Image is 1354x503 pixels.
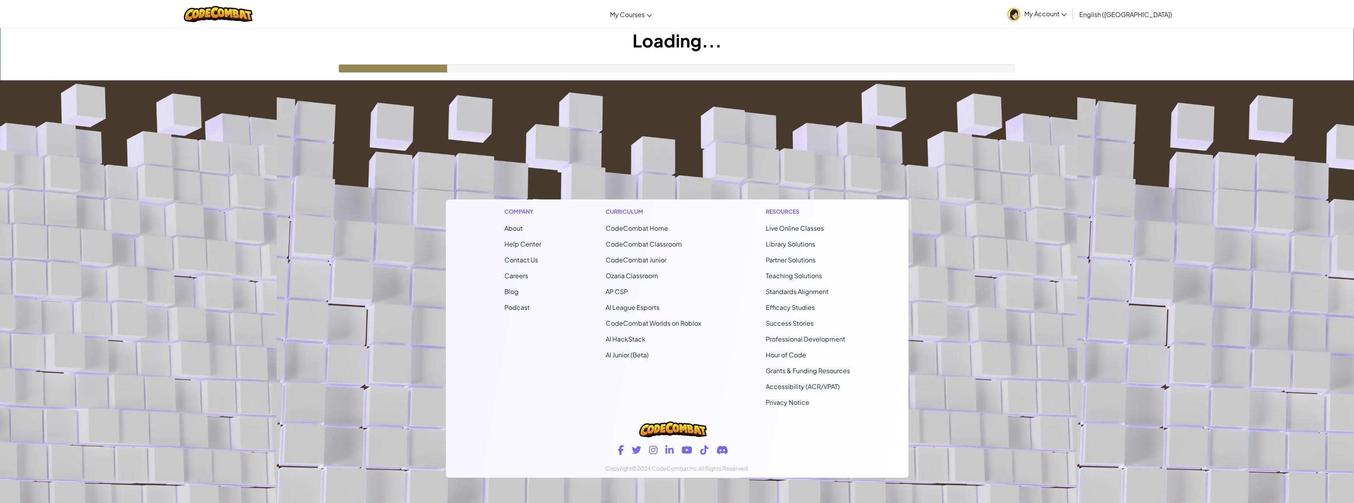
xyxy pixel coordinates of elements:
[504,207,541,216] h1: Company
[606,335,646,343] a: AI HackStack
[606,224,668,232] span: CodeCombat Home
[766,271,822,280] a: Teaching Solutions
[504,287,519,296] a: Blog
[606,207,701,216] h1: Curriculum
[766,303,815,311] a: Efficacy Studies
[1075,4,1176,25] a: English ([GEOGRAPHIC_DATA])
[766,382,840,391] a: Accessibility (ACR/VPAT)
[605,465,632,472] span: Copyright
[606,351,649,359] a: AI Junior (Beta)
[610,10,645,19] span: My Courses
[766,256,816,264] a: Partner Solutions
[766,398,809,406] a: Privacy Notice
[766,224,824,232] a: Live Online Classes
[766,351,806,359] a: Hour of Code
[766,319,814,327] a: Success Stories
[0,28,1354,53] h1: Loading...
[1079,10,1172,19] span: English ([GEOGRAPHIC_DATA])
[766,207,850,216] h1: Resources
[504,240,541,248] a: Help Center
[184,6,253,22] img: CodeCombat logo
[1024,9,1067,18] span: My Account
[639,421,706,437] img: CodeCombat logo
[606,287,628,296] a: AP CSP
[504,224,523,232] a: About
[766,366,850,375] a: Grants & Funding Resources
[632,465,699,472] span: ©2024 CodeCombat Inc.
[606,271,658,280] a: Ozaria Classroom
[606,256,667,264] a: CodeCombat Junior
[699,465,749,472] span: All Rights Reserved.
[504,256,538,264] span: Contact Us
[606,4,656,25] a: My Courses
[766,240,815,248] a: Library Solutions
[504,271,528,280] a: Careers
[766,335,845,343] a: Professional Development
[766,287,829,296] a: Standards Alignment
[1003,2,1071,27] a: My Account
[606,319,701,327] a: CodeCombat Worlds on Roblox
[606,303,659,311] a: AI League Esports
[504,303,530,311] a: Podcast
[606,240,682,248] a: CodeCombat Classroom
[1007,8,1020,21] img: avatar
